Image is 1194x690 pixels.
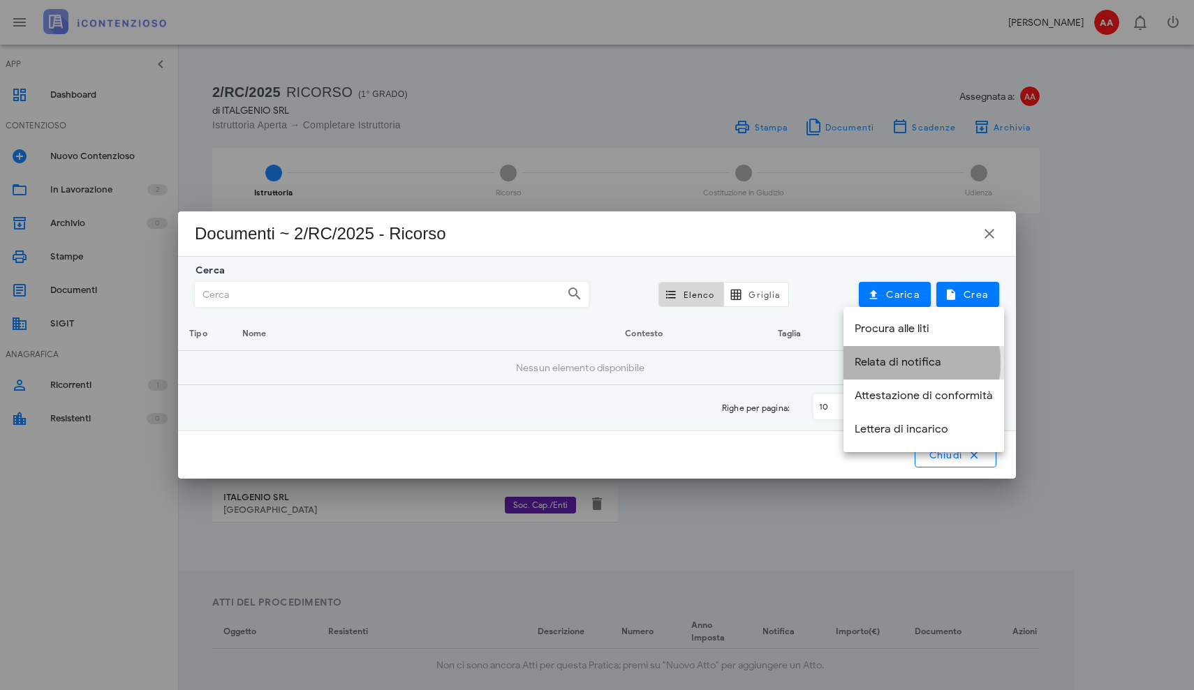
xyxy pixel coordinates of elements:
[189,328,207,338] span: Tipo
[936,282,999,307] button: Crea
[724,282,789,307] button: Griglia
[778,328,802,338] span: Taglia
[870,288,920,301] span: Carica
[732,288,780,301] span: Griglia
[859,282,931,307] button: Carica
[614,317,753,351] th: Contesto: Non ordinato. Attiva per ordinare in ordine crescente.
[948,288,988,301] span: Crea
[231,317,614,351] th: Nome: Non ordinato. Attiva per ordinare in ordine crescente.
[855,389,993,403] div: Attestazione di conformità
[178,317,231,351] th: Tipo: Non ordinato. Attiva per ordinare in ordine crescente.
[658,282,724,307] button: Elenco
[753,317,837,351] th: Taglia: Non ordinato. Attiva per ordinare in ordine crescente.
[722,385,863,430] div: Righe per pagina:
[831,395,838,419] input: Righe per pagina:
[242,328,266,338] span: Nome
[196,283,563,306] input: Cerca
[855,356,993,369] div: Relata di notifica
[668,288,715,301] span: Elenco
[813,394,863,419] div: 10Righe per pagina:
[855,322,993,336] div: Procura alle liti
[928,449,983,461] span: Chiudi
[837,317,935,351] th: Ult. modifica: Non ordinato. Attiva per ordinare in ordine crescente.
[915,442,996,467] button: Chiudi
[855,423,993,436] div: Lettera di incarico
[178,351,982,384] td: Nessun elemento disponibile
[625,328,663,338] span: Contesto
[191,264,225,278] label: Cerca
[195,223,445,245] div: Documenti ~ 2/RC/2025 - Ricorso
[819,400,828,413] div: 10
